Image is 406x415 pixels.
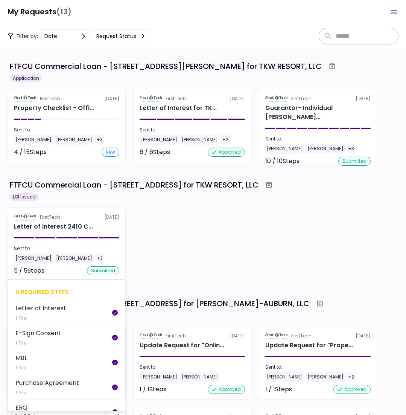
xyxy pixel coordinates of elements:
div: 1 File [15,364,27,372]
div: approved [333,385,371,394]
button: Archive workflow [313,297,327,310]
div: [DATE] [265,333,371,339]
div: [PERSON_NAME] [55,253,94,263]
div: FirstTech [291,333,312,339]
div: 1 File [15,339,61,347]
div: Letter of Interest for TKW RESORT, LLC 1402 Boone Street [140,104,217,113]
div: FirstTech [166,95,186,102]
div: Sent to: [14,127,119,133]
div: [PERSON_NAME] [265,144,304,154]
div: Update Request for "Property Hazard Insurance Policy" for TOM WHITE-AUBURN, LLC Reporting Require... [265,341,353,350]
div: [PERSON_NAME] [306,144,345,154]
div: Purchase Agreement [15,378,79,388]
div: 6 / 6 Steps [140,148,170,157]
div: Sent to: [14,245,119,252]
div: Filter by: [8,29,149,43]
button: Archive workflow [325,60,339,73]
img: Partner logo [140,333,163,339]
button: date [41,29,90,43]
div: MBL [15,353,27,363]
div: submitted [87,266,119,275]
div: 1 File [15,389,79,397]
div: 4 / 15 Steps [14,148,47,157]
div: [DATE] [140,333,245,339]
div: +3 [95,253,104,263]
div: [PERSON_NAME] [14,135,53,145]
div: +3 [347,144,356,154]
div: FirstTech [291,95,312,102]
div: Sent to: [265,364,371,371]
div: [DATE] [265,95,371,102]
div: Update Request for "Online Services- Consent for Use of Electronic Signatures and Electronic Disc... [140,341,224,350]
div: [PERSON_NAME] [140,372,179,382]
div: Application [10,75,42,82]
div: [PERSON_NAME] [180,372,219,382]
div: 5 / 5 Steps [14,266,44,275]
div: +2 [221,135,230,145]
div: Guarantor- Individual Tom White [265,104,371,122]
h1: My Requests [8,4,71,20]
div: [DATE] [14,95,119,102]
div: [PERSON_NAME] [265,372,304,382]
div: [DATE] [140,95,245,102]
div: +2 [347,372,356,382]
button: Open menu [385,3,403,21]
img: Partner logo [140,95,163,102]
img: Partner logo [14,95,37,102]
div: 1 / 1 Steps [265,385,292,394]
div: ERQ [15,403,27,412]
div: Property Checklist - Office Retail 1402 Boone Street [14,104,94,113]
div: E-Sign Consent [15,328,61,338]
div: Sent to: [140,127,245,133]
div: approved [208,385,245,394]
div: FirstTech [40,214,60,221]
div: date [44,32,57,40]
div: 1 / 1 Steps [140,385,166,394]
div: 5 required steps [15,287,118,297]
div: FTFCU Commercial Loan - [STREET_ADDRESS] for TKW RESORT, LLC [10,179,259,191]
div: LOI Issued [10,193,39,201]
div: 10 / 10 Steps [265,157,300,166]
div: approved [208,148,245,157]
div: FirstTech [166,333,186,339]
div: Sent to: [140,364,245,371]
button: Archive workflow [262,178,276,192]
div: FTFCU Commercial Loan - [STREET_ADDRESS][PERSON_NAME] for TKW RESORT, LLC [10,61,322,72]
div: [PERSON_NAME] [140,135,179,145]
div: [PERSON_NAME] [306,372,345,382]
div: [PERSON_NAME] [180,135,219,145]
img: Partner logo [265,333,288,339]
div: [PERSON_NAME] [14,253,53,263]
img: Partner logo [265,95,288,102]
div: [PERSON_NAME] [55,135,94,145]
div: [DATE] [14,214,119,221]
div: Letter of Interest [15,304,66,313]
div: Letter of Interest 2410 Charleston Highway Cayce [14,222,93,231]
div: FirstTech [40,95,60,102]
div: submitted [338,157,371,166]
div: Sent to: [265,136,371,142]
img: Partner logo [14,214,37,221]
button: Request status [93,29,149,43]
div: new [102,148,119,157]
span: (13) [56,4,71,20]
div: FTFCU Commercial Loan - [STREET_ADDRESS] for [PERSON_NAME]-AUBURN, LLC [10,298,309,309]
div: +3 [95,135,104,145]
div: 1 File [15,314,66,322]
